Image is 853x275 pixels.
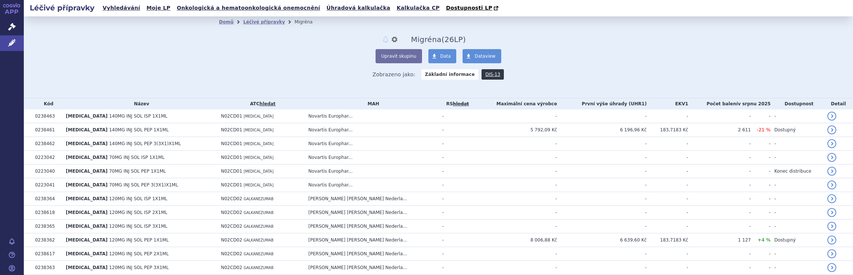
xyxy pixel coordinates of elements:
[66,155,107,160] span: [MEDICAL_DATA]
[688,164,751,178] td: -
[305,123,438,137] td: Novartis Europhar...
[31,137,62,151] td: 0238462
[66,251,107,256] span: [MEDICAL_DATA]
[382,35,389,44] button: notifikace
[244,224,273,228] span: GALKANEZUMAB
[473,233,557,247] td: 8 006,88 Kč
[244,114,273,118] span: [MEDICAL_DATA]
[109,169,166,174] span: 70MG INJ SOL PEP 1X1ML
[444,35,454,44] span: 26
[751,220,770,233] td: -
[438,98,473,109] th: RS
[244,197,273,201] span: GALKANEZUMAB
[751,261,770,275] td: -
[647,123,688,137] td: 183,7183 Kč
[473,123,557,137] td: 5 792,09 Kč
[473,220,557,233] td: -
[647,247,688,261] td: -
[66,210,107,215] span: [MEDICAL_DATA]
[473,178,557,192] td: -
[557,233,647,247] td: 6 639,60 Kč
[438,123,473,137] td: -
[647,178,688,192] td: -
[688,261,751,275] td: -
[31,247,62,261] td: 0238617
[827,236,836,244] a: detail
[109,196,167,201] span: 120MG INJ SOL ISP 1X1ML
[473,137,557,151] td: -
[827,139,836,148] a: detail
[757,127,770,132] span: -21 %
[438,137,473,151] td: -
[305,109,438,123] td: Novartis Europhar...
[444,3,502,13] a: Dostupnosti LP
[438,151,473,164] td: -
[243,19,285,25] a: Léčivé přípravky
[109,113,167,119] span: 140MG INJ SOL ISP 1X1ML
[31,164,62,178] td: 0223040
[557,206,647,220] td: -
[647,98,688,109] th: EKV1
[751,206,770,220] td: -
[305,178,438,192] td: Novartis Europhar...
[482,69,504,80] a: DIS-13
[376,49,422,63] button: Upravit skupinu
[473,109,557,123] td: -
[391,35,398,44] button: nastavení
[109,127,168,132] span: 140MG INJ SOL PEP 1X1ML
[438,220,473,233] td: -
[31,151,62,164] td: 0223042
[827,222,836,231] a: detail
[100,3,142,13] a: Vyhledávání
[305,192,438,206] td: [PERSON_NAME] [PERSON_NAME] Nederla...
[688,192,751,206] td: -
[557,98,647,109] th: První výše úhrady (UHR1)
[31,123,62,137] td: 0238461
[66,237,107,243] span: [MEDICAL_DATA]
[244,211,273,215] span: GALKANEZUMAB
[109,141,181,146] span: 140MG INJ SOL PEP 3(3X1)X1ML
[221,265,242,270] span: N02CD02
[324,3,393,13] a: Úhradová kalkulačka
[770,151,824,164] td: -
[66,113,107,119] span: [MEDICAL_DATA]
[66,224,107,229] span: [MEDICAL_DATA]
[688,220,751,233] td: -
[770,98,824,109] th: Dostupnost
[24,3,100,13] h2: Léčivé přípravky
[294,16,322,28] li: Migréna
[31,233,62,247] td: 0238362
[438,233,473,247] td: -
[751,109,770,123] td: -
[221,113,242,119] span: N02CD01
[557,247,647,261] td: -
[305,151,438,164] td: Novartis Europhar...
[473,164,557,178] td: -
[109,182,178,188] span: 70MG INJ SOL PEP 3(3X1)X1ML
[441,35,466,44] span: ( LP)
[428,49,457,63] a: Data
[738,101,770,106] span: v srpnu 2025
[751,247,770,261] td: -
[438,178,473,192] td: -
[411,35,441,44] span: Migréna
[66,196,107,201] span: [MEDICAL_DATA]
[473,247,557,261] td: -
[473,261,557,275] td: -
[221,155,242,160] span: N02CD01
[305,220,438,233] td: [PERSON_NAME] [PERSON_NAME] Nederla...
[473,98,557,109] th: Maximální cena výrobce
[221,224,242,229] span: N02CD02
[221,251,242,256] span: N02CD02
[244,238,273,242] span: GALKANEZUMAB
[770,261,824,275] td: -
[438,261,473,275] td: -
[557,178,647,192] td: -
[751,178,770,192] td: -
[219,19,234,25] a: Domů
[557,109,647,123] td: -
[244,156,273,160] span: [MEDICAL_DATA]
[395,3,442,13] a: Kalkulačka CP
[438,164,473,178] td: -
[751,151,770,164] td: -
